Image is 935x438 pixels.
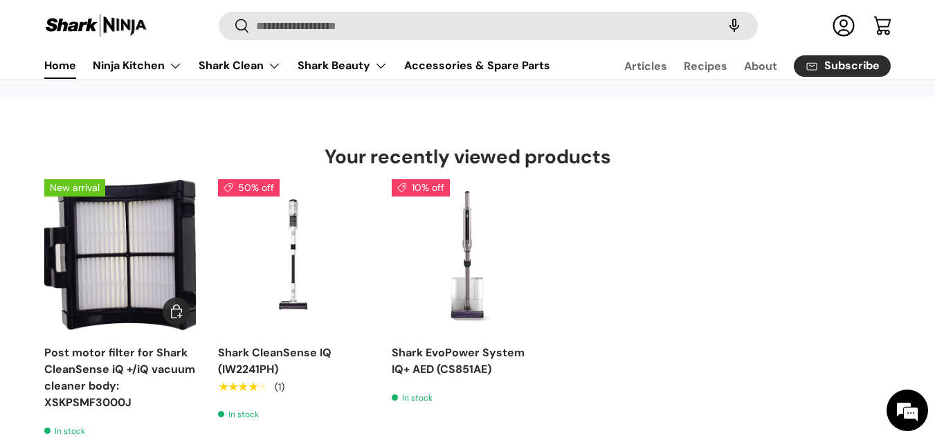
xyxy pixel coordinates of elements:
[218,179,280,197] span: 50% off
[218,179,370,331] img: shark-kion-iw2241-full-view-shark-ninja-philippines
[84,52,190,80] summary: Ninja Kitchen
[794,55,891,77] a: Subscribe
[44,179,105,197] span: New arrival
[72,77,233,95] div: Chat with us now
[392,179,543,331] a: Shark EvoPower System IQ+ AED (CS851AE)
[80,131,191,271] span: We're online!
[218,179,370,331] a: Shark CleanSense IQ (IW2241PH)
[44,12,148,39] img: Shark Ninja Philippines
[218,345,332,376] a: Shark CleanSense IQ (IW2241PH)
[44,179,196,331] img: post-motor-filter-for-shark-cleansense iQ-and-iQ+-vacuum-cleaner-body-xskpsmf3000j-sharkninja-phi...
[591,52,891,80] nav: Secondary
[392,179,450,197] span: 10% off
[7,291,264,340] textarea: Type your message and hit 'Enter'
[684,53,727,80] a: Recipes
[392,345,525,376] a: Shark EvoPower System IQ+ AED (CS851AE)
[44,52,76,79] a: Home
[824,61,880,72] span: Subscribe
[190,52,289,80] summary: Shark Clean
[44,345,195,410] a: Post motor filter for Shark CleanSense iQ +/iQ vacuum cleaner body: XSKPSMF3000J
[44,179,196,331] a: Post motor filter for Shark CleanSense iQ +/iQ vacuum cleaner body: XSKPSMF3000J
[624,53,667,80] a: Articles
[289,52,396,80] summary: Shark Beauty
[404,52,550,79] a: Accessories & Spare Parts
[44,145,891,170] h2: Your recently viewed products
[44,52,550,80] nav: Primary
[744,53,777,80] a: About
[227,7,260,40] div: Minimize live chat window
[712,11,756,42] speech-search-button: Search by voice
